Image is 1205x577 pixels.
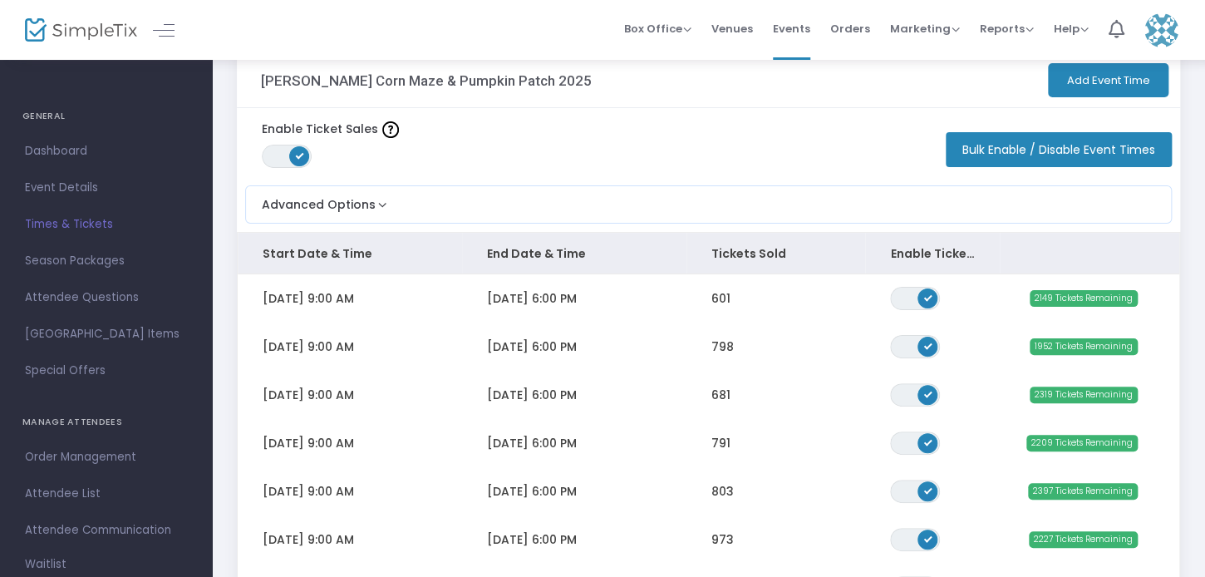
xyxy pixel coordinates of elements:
span: ON [924,341,932,349]
span: 803 [711,483,734,500]
span: ON [924,534,932,542]
span: 1952 Tickets Remaining [1030,338,1138,355]
span: [DATE] 9:00 AM [263,290,354,307]
h4: MANAGE ATTENDEES [22,406,189,439]
span: [GEOGRAPHIC_DATA] Items [25,323,187,345]
h4: GENERAL [22,100,189,133]
span: 2149 Tickets Remaining [1030,290,1138,307]
th: Tickets Sold [686,233,866,274]
span: [DATE] 6:00 PM [487,531,577,548]
span: Order Management [25,446,187,468]
span: Event Details [25,177,187,199]
span: [DATE] 9:00 AM [263,483,354,500]
img: question-mark [382,121,399,138]
span: [DATE] 6:00 PM [487,387,577,403]
button: Advanced Options [246,186,391,214]
span: Marketing [890,21,960,37]
span: Attendee Communication [25,520,187,541]
span: 2397 Tickets Remaining [1028,483,1138,500]
span: ON [296,151,304,160]
span: 681 [711,387,730,403]
h3: [PERSON_NAME] Corn Maze & Pumpkin Patch 2025 [261,72,592,89]
span: 2319 Tickets Remaining [1030,387,1138,403]
span: Attendee List [25,483,187,505]
span: ON [924,389,932,397]
span: Orders [830,7,870,50]
th: End Date & Time [462,233,686,274]
span: 798 [711,338,734,355]
th: Start Date & Time [238,233,462,274]
span: Season Packages [25,250,187,272]
span: Times & Tickets [25,214,187,235]
span: ON [924,437,932,446]
span: [DATE] 6:00 PM [487,483,577,500]
span: 973 [711,531,734,548]
span: 2227 Tickets Remaining [1029,531,1138,548]
button: Bulk Enable / Disable Event Times [946,132,1172,167]
span: Help [1054,21,1089,37]
span: Box Office [624,21,691,37]
span: [DATE] 6:00 PM [487,290,577,307]
button: Add Event Time [1048,63,1168,97]
span: Events [773,7,810,50]
span: 601 [711,290,730,307]
span: ON [924,293,932,301]
span: [DATE] 6:00 PM [487,338,577,355]
th: Enable Ticket Sales [865,233,1000,274]
span: Reports [980,21,1034,37]
span: Waitlist [25,556,66,573]
span: [DATE] 6:00 PM [487,435,577,451]
span: 2209 Tickets Remaining [1026,435,1138,451]
span: Venues [711,7,753,50]
label: Enable Ticket Sales [262,121,399,138]
span: Attendee Questions [25,287,187,308]
span: [DATE] 9:00 AM [263,531,354,548]
span: [DATE] 9:00 AM [263,338,354,355]
span: [DATE] 9:00 AM [263,435,354,451]
span: Dashboard [25,141,187,162]
span: 791 [711,435,730,451]
span: ON [924,486,932,494]
span: Special Offers [25,360,187,382]
span: [DATE] 9:00 AM [263,387,354,403]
